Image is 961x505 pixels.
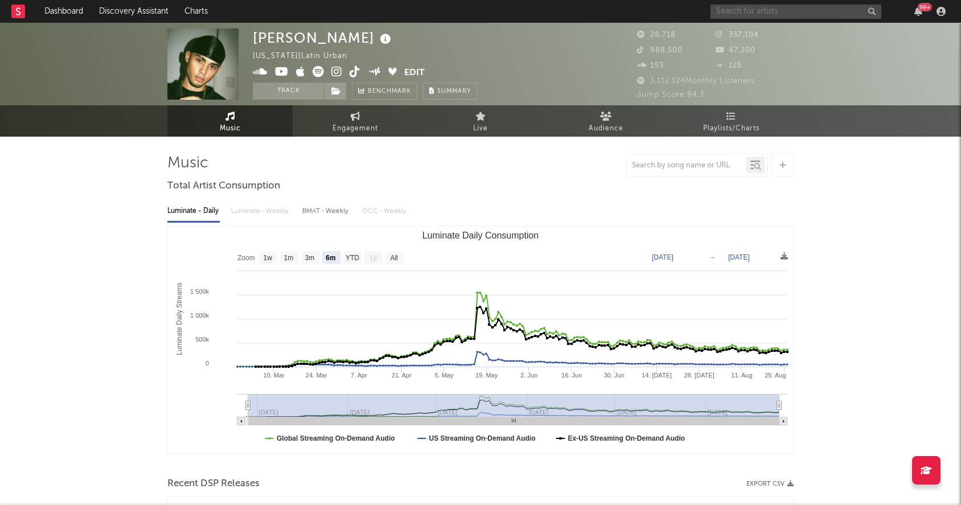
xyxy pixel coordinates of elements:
text: 21. Apr [392,372,412,379]
text: Luminate Daily Streams [175,282,183,355]
span: 3,112,124 Monthly Listeners [637,77,755,85]
div: [PERSON_NAME] [253,28,394,47]
text: 11. Aug [731,372,752,379]
a: Audience [543,105,668,137]
text: 5. May [434,372,454,379]
text: → [709,253,716,261]
text: 6m [326,254,335,262]
text: YTD [346,254,359,262]
text: Luminate Daily Consumption [422,231,539,240]
span: Playlists/Charts [703,122,759,136]
text: 14. [DATE] [642,372,672,379]
span: Audience [589,122,623,136]
text: [DATE] [728,253,750,261]
text: 30. Jun [604,372,625,379]
input: Search by song name or URL [626,161,746,170]
text: 1y [369,254,377,262]
a: Live [418,105,543,137]
text: 16. Jun [561,372,582,379]
text: 0 [206,360,209,367]
button: Track [253,83,324,100]
span: Live [473,122,488,136]
text: 19. May [475,372,498,379]
span: Jump Score: 84.3 [637,91,704,98]
button: Edit [404,66,425,80]
text: 24. Mar [306,372,327,379]
button: Export CSV [746,481,794,487]
div: [US_STATE] | Latin Urban [253,50,360,63]
a: Benchmark [352,83,417,100]
text: 500k [195,336,209,343]
text: All [390,254,397,262]
text: 1 000k [190,312,210,319]
div: BMAT - Weekly [302,202,351,221]
a: Engagement [293,105,418,137]
span: 988,500 [637,47,683,54]
span: 337,104 [716,31,759,39]
text: 28. [DATE] [684,372,714,379]
span: 125 [716,62,742,69]
text: Ex-US Streaming On-Demand Audio [568,434,685,442]
span: Total Artist Consumption [167,179,280,193]
text: Global Streaming On-Demand Audio [277,434,395,442]
a: Music [167,105,293,137]
div: 99 + [918,3,932,11]
span: 47,200 [716,47,755,54]
text: 1 500k [190,288,210,295]
span: 193 [637,62,664,69]
span: Music [220,122,241,136]
text: [DATE] [652,253,673,261]
text: 7. Apr [351,372,367,379]
text: 3m [305,254,315,262]
text: US Streaming On-Demand Audio [429,434,536,442]
a: Playlists/Charts [668,105,794,137]
span: Benchmark [368,85,411,98]
text: 10. Mar [263,372,285,379]
span: Summary [437,88,471,95]
svg: Luminate Daily Consumption [168,226,793,454]
text: 1w [264,254,273,262]
text: 25. Aug [765,372,786,379]
text: 2. Jun [520,372,537,379]
div: Luminate - Daily [167,202,220,221]
text: 1m [284,254,294,262]
text: Zoom [237,254,255,262]
button: Summary [423,83,477,100]
button: 99+ [914,7,922,16]
span: 28,718 [637,31,676,39]
span: Recent DSP Releases [167,477,260,491]
input: Search for artists [711,5,881,19]
span: Engagement [332,122,378,136]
